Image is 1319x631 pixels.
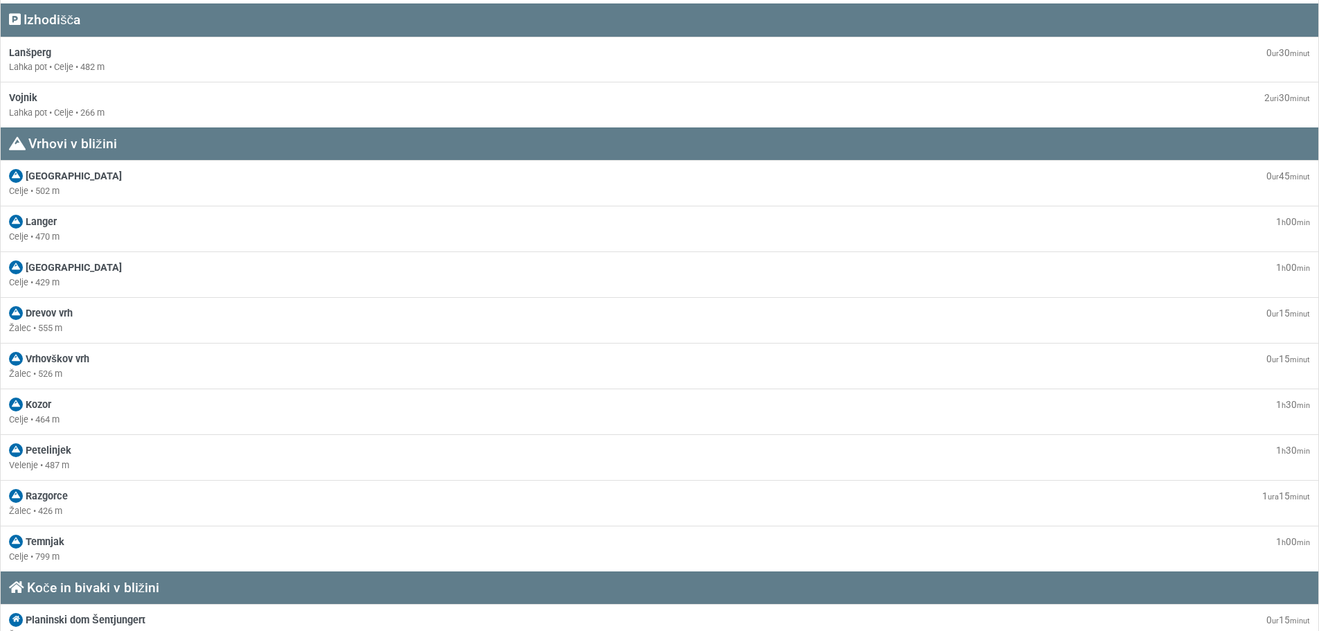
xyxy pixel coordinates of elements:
font: 15 [1279,490,1290,501]
font: Vrhovi v bližini [28,136,117,152]
font: 1 [1262,490,1268,501]
font: minut [1290,49,1310,58]
font: ura [1268,492,1279,501]
font: Razgorce [26,490,68,502]
font: ur [1272,355,1279,364]
font: min [1297,447,1310,456]
font: h [1282,401,1286,410]
font: Izhodišča [24,12,80,28]
font: 1 [1276,262,1282,273]
font: 0 [1266,614,1272,625]
font: minut [1290,94,1310,103]
font: min [1297,538,1310,547]
font: Drevov vrh [26,308,73,319]
font: 30 [1279,47,1290,58]
font: Kozor [26,399,51,411]
font: ur [1272,616,1279,625]
font: Koče in bivaki v bližini [27,580,159,596]
font: Celje • 464 m [9,414,60,425]
font: Celje • 502 m [9,186,60,196]
font: min [1297,218,1310,227]
font: Vojnik [9,92,37,104]
font: ur [1272,172,1279,181]
font: Lanšperg [9,47,51,59]
font: Lahka pot • Celje • 266 m [9,107,105,118]
font: Celje • 470 m [9,231,60,242]
font: minut [1290,616,1310,625]
font: minut [1290,310,1310,319]
font: 1 [1276,445,1282,456]
font: Žalec • 526 m [9,368,62,379]
font: 15 [1279,308,1290,319]
font: ur [1272,310,1279,319]
font: h [1282,538,1286,547]
font: 2 [1264,92,1270,103]
font: Žalec • 555 m [9,323,62,333]
font: ur [1272,49,1279,58]
font: Petelinjek [26,445,71,456]
font: h [1282,264,1286,273]
font: Lahka pot • Celje • 482 m [9,62,105,72]
font: minut [1290,355,1310,364]
font: 15 [1279,614,1290,625]
font: Vrhovškov vrh [26,353,89,365]
font: 0 [1266,47,1272,58]
font: [GEOGRAPHIC_DATA] [26,262,122,274]
font: min [1297,264,1310,273]
font: minut [1290,492,1310,501]
font: [GEOGRAPHIC_DATA] [26,170,122,182]
font: 1 [1276,536,1282,547]
font: 00 [1286,216,1297,227]
font: Velenje • 487 m [9,460,69,470]
font: 1 [1276,399,1282,410]
font: 30 [1286,445,1297,456]
font: 1 [1276,216,1282,227]
font: 0 [1266,170,1272,181]
font: uri [1270,94,1279,103]
font: Celje • 799 m [9,551,60,562]
font: h [1282,447,1286,456]
font: min [1297,401,1310,410]
font: 30 [1286,399,1297,410]
font: 15 [1279,353,1290,364]
font: 30 [1279,92,1290,103]
font: minut [1290,172,1310,181]
font: h [1282,218,1286,227]
font: 0 [1266,308,1272,319]
font: Planinski dom Šentjungert [26,614,145,626]
font: Žalec • 426 m [9,506,62,516]
font: Langer [26,216,57,228]
font: 0 [1266,353,1272,364]
font: 00 [1286,536,1297,547]
font: Celje • 429 ​​m [9,277,60,287]
font: 00 [1286,262,1297,273]
font: Temnjak [26,536,64,548]
font: 45 [1279,170,1290,181]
